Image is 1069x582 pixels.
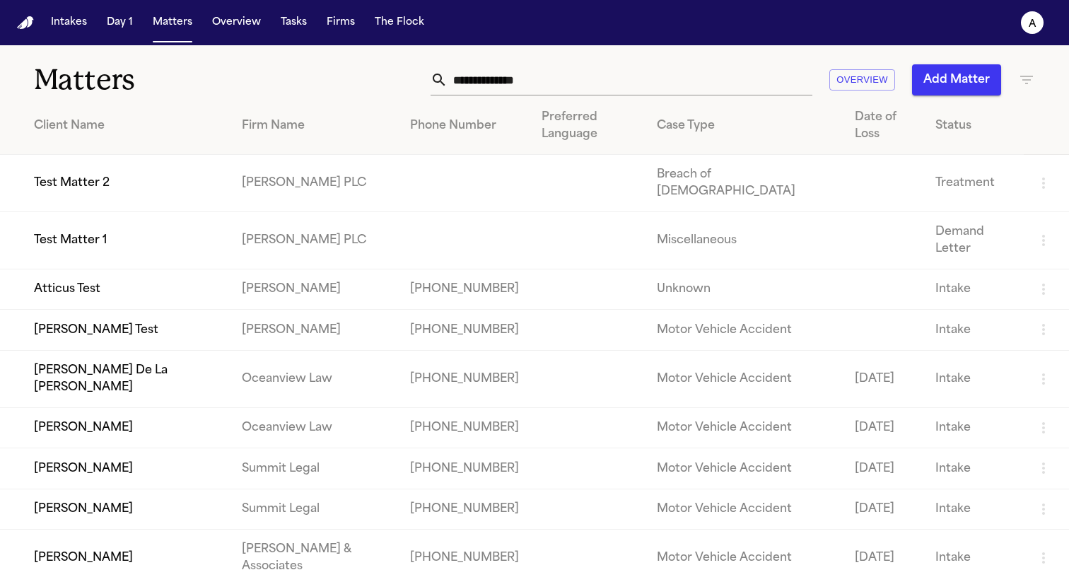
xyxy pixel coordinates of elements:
td: [DATE] [843,448,925,489]
td: [DATE] [843,489,925,529]
td: Motor Vehicle Accident [646,448,843,489]
td: Summit Legal [230,489,399,529]
div: Case Type [657,117,831,134]
td: Intake [924,407,1024,448]
a: Home [17,16,34,30]
td: Motor Vehicle Accident [646,407,843,448]
td: [PERSON_NAME] PLC [230,212,399,269]
div: Date of Loss [855,109,913,143]
div: Status [935,117,1012,134]
div: Phone Number [410,117,519,134]
td: [PERSON_NAME] PLC [230,155,399,212]
td: [PHONE_NUMBER] [399,350,530,407]
div: Firm Name [242,117,387,134]
button: Matters [147,10,198,35]
img: Finch Logo [17,16,34,30]
button: Firms [321,10,361,35]
td: [PHONE_NUMBER] [399,310,530,350]
button: The Flock [369,10,430,35]
button: Intakes [45,10,93,35]
td: [PHONE_NUMBER] [399,448,530,489]
td: Unknown [646,269,843,310]
td: Motor Vehicle Accident [646,310,843,350]
td: [PHONE_NUMBER] [399,407,530,448]
td: Treatment [924,155,1024,212]
td: [PERSON_NAME] [230,269,399,310]
td: [PHONE_NUMBER] [399,269,530,310]
td: Intake [924,489,1024,529]
td: [PHONE_NUMBER] [399,489,530,529]
td: Intake [924,310,1024,350]
button: Overview [829,69,895,91]
td: Oceanview Law [230,407,399,448]
h1: Matters [34,62,313,98]
td: Motor Vehicle Accident [646,489,843,529]
td: Intake [924,350,1024,407]
div: Client Name [34,117,219,134]
td: Miscellaneous [646,212,843,269]
td: [DATE] [843,407,925,448]
button: Overview [206,10,267,35]
button: Add Matter [912,64,1001,95]
button: Day 1 [101,10,139,35]
div: Preferred Language [542,109,635,143]
td: Intake [924,269,1024,310]
td: [DATE] [843,350,925,407]
td: Demand Letter [924,212,1024,269]
td: [PERSON_NAME] [230,310,399,350]
td: Motor Vehicle Accident [646,350,843,407]
button: Tasks [275,10,312,35]
td: Oceanview Law [230,350,399,407]
td: Breach of [DEMOGRAPHIC_DATA] [646,155,843,212]
td: Summit Legal [230,448,399,489]
td: Intake [924,448,1024,489]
